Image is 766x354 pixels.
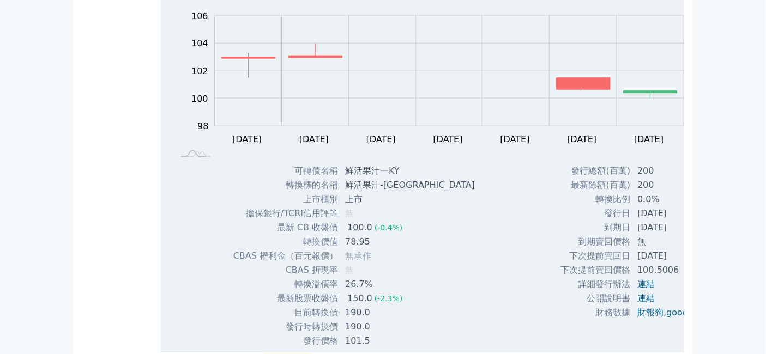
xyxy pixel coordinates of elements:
[631,306,713,320] td: ,
[191,66,208,76] tspan: 102
[191,38,208,48] tspan: 104
[339,320,484,334] td: 190.0
[233,179,339,193] td: 轉換標的名稱
[631,207,713,221] td: [DATE]
[666,308,704,318] a: goodinfo
[232,134,262,144] tspan: [DATE]
[339,164,484,179] td: 鮮活果汁一KY
[637,294,655,304] a: 連結
[233,264,339,278] td: CBAS 折現率
[560,193,631,207] td: 轉換比例
[560,292,631,306] td: 公開說明書
[375,295,403,303] span: (-2.3%)
[233,221,339,235] td: 最新 CB 收盤價
[233,320,339,334] td: 發行時轉換價
[560,179,631,193] td: 最新餘額(百萬)
[631,249,713,264] td: [DATE]
[560,278,631,292] td: 詳細發行辦法
[345,265,354,276] span: 無
[233,334,339,349] td: 發行價格
[339,278,484,292] td: 26.7%
[299,134,329,144] tspan: [DATE]
[339,235,484,249] td: 78.95
[711,302,766,354] iframe: Chat Widget
[233,164,339,179] td: 可轉債名稱
[560,306,631,320] td: 財務數據
[366,134,396,144] tspan: [DATE]
[339,193,484,207] td: 上市
[560,235,631,249] td: 到期賣回價格
[339,334,484,349] td: 101.5
[375,224,403,233] span: (-0.4%)
[233,306,339,320] td: 目前轉換價
[631,164,713,179] td: 200
[191,94,208,104] tspan: 100
[631,235,713,249] td: 無
[631,193,713,207] td: 0.0%
[233,249,339,264] td: CBAS 權利金（百元報價）
[560,221,631,235] td: 到期日
[631,221,713,235] td: [DATE]
[345,222,375,235] div: 100.0
[233,235,339,249] td: 轉換價值
[560,164,631,179] td: 發行總額(百萬)
[345,292,375,306] div: 150.0
[197,121,208,132] tspan: 98
[339,179,484,193] td: 鮮活果汁-[GEOGRAPHIC_DATA]
[345,209,354,219] span: 無
[345,251,371,261] span: 無承作
[635,134,664,144] tspan: [DATE]
[339,306,484,320] td: 190.0
[500,134,530,144] tspan: [DATE]
[233,207,339,221] td: 擔保銀行/TCRI信用評等
[233,292,339,306] td: 最新股票收盤價
[191,11,208,21] tspan: 106
[631,179,713,193] td: 200
[433,134,463,144] tspan: [DATE]
[637,308,664,318] a: 財報狗
[560,207,631,221] td: 發行日
[560,264,631,278] td: 下次提前賣回價格
[568,134,597,144] tspan: [DATE]
[233,278,339,292] td: 轉換溢價率
[560,249,631,264] td: 下次提前賣回日
[233,193,339,207] td: 上市櫃別
[637,279,655,290] a: 連結
[631,264,713,278] td: 100.5006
